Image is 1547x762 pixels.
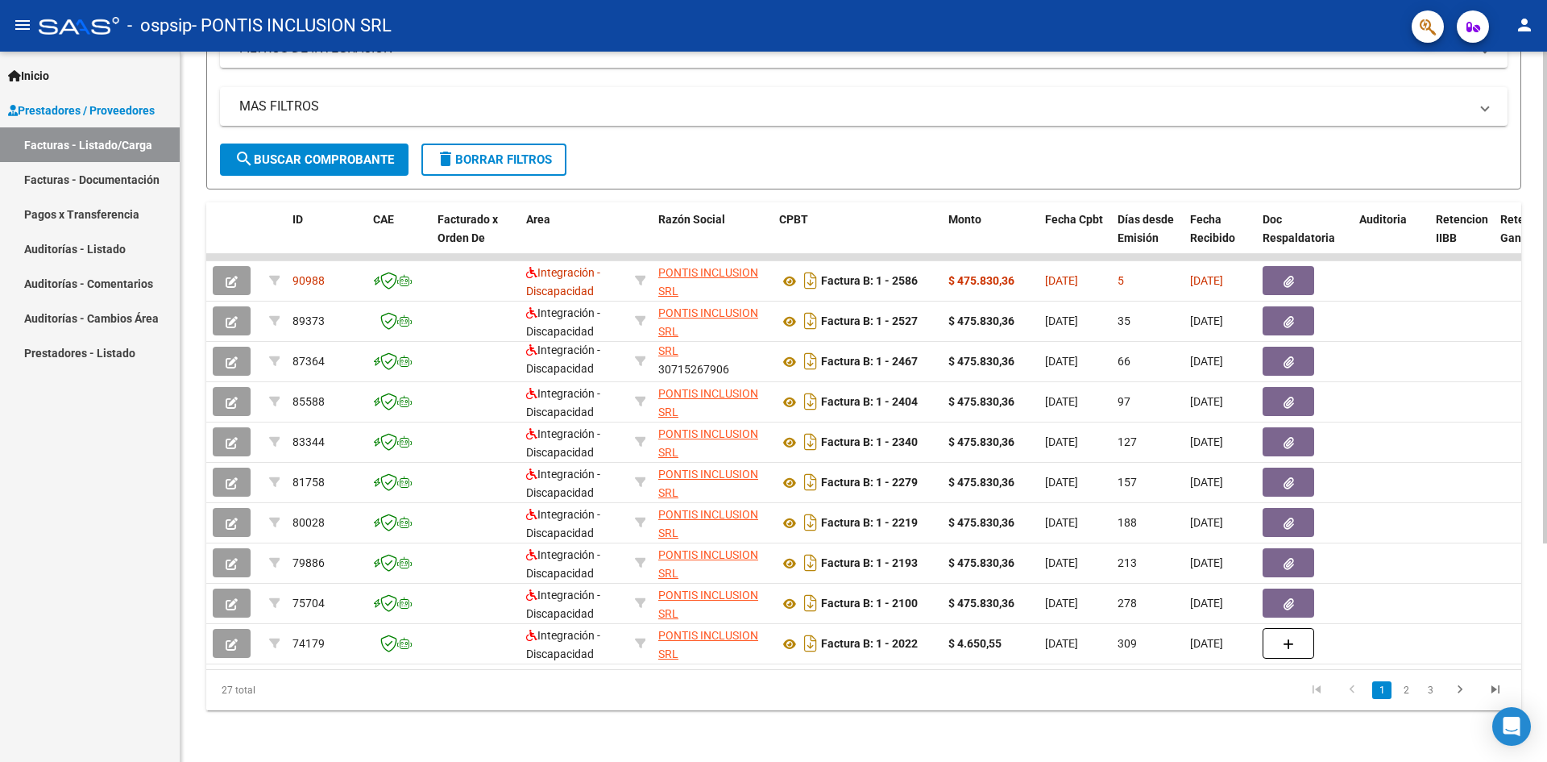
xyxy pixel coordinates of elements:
[800,268,821,294] i: Descargar documento
[821,477,918,489] strong: Factura B: 1 - 2279
[1190,435,1223,448] span: [DATE]
[948,476,1014,489] strong: $ 475.830,36
[1045,516,1078,529] span: [DATE]
[948,213,981,226] span: Monto
[1190,476,1223,489] span: [DATE]
[292,597,325,610] span: 75704
[1190,213,1235,244] span: Fecha Recibido
[821,275,918,288] strong: Factura B: 1 - 2586
[239,98,1469,115] mat-panel-title: MAS FILTROS
[658,586,766,620] div: 30715267906
[1111,202,1184,273] datatable-header-cell: Días desde Emisión
[821,557,918,570] strong: Factura B: 1 - 2193
[526,266,600,298] span: Integración - Discapacidad
[1492,707,1531,746] div: Open Intercom Messenger
[948,314,1014,327] strong: $ 475.830,36
[1118,395,1130,408] span: 97
[948,274,1014,287] strong: $ 475.830,36
[292,435,325,448] span: 83344
[1190,637,1223,650] span: [DATE]
[438,213,498,244] span: Facturado x Orden De
[436,152,552,167] span: Borrar Filtros
[658,508,758,539] span: PONTIS INCLUSION SRL
[1184,202,1256,273] datatable-header-cell: Fecha Recibido
[1045,355,1078,368] span: [DATE]
[800,429,821,455] i: Descargar documento
[821,356,918,369] strong: Factura B: 1 - 2467
[948,637,1002,650] strong: $ 4.650,55
[1118,213,1174,244] span: Días desde Emisión
[658,589,758,620] span: PONTIS INCLUSION SRL
[234,152,394,167] span: Buscar Comprobante
[1190,597,1223,610] span: [DATE]
[1039,202,1111,273] datatable-header-cell: Fecha Cpbt
[1190,355,1223,368] span: [DATE]
[292,637,325,650] span: 74179
[1394,677,1418,704] li: page 2
[1370,677,1394,704] li: page 1
[1190,516,1223,529] span: [DATE]
[373,213,394,226] span: CAE
[800,550,821,576] i: Descargar documento
[821,436,918,449] strong: Factura B: 1 - 2340
[234,149,254,169] mat-icon: search
[1190,314,1223,327] span: [DATE]
[1436,213,1488,244] span: Retencion IIBB
[658,548,758,580] span: PONTIS INCLUSION SRL
[1045,476,1078,489] span: [DATE]
[821,315,918,328] strong: Factura B: 1 - 2527
[1190,556,1223,569] span: [DATE]
[658,266,758,298] span: PONTIS INCLUSION SRL
[773,202,942,273] datatable-header-cell: CPBT
[1256,202,1353,273] datatable-header-cell: Doc Respaldatoria
[526,427,600,459] span: Integración - Discapacidad
[286,202,367,273] datatable-header-cell: ID
[948,516,1014,529] strong: $ 475.830,36
[658,387,758,418] span: PONTIS INCLUSION SRL
[526,548,600,580] span: Integración - Discapacidad
[821,396,918,409] strong: Factura B: 1 - 2404
[220,144,409,176] button: Buscar Comprobante
[658,465,766,499] div: 30715267906
[942,202,1039,273] datatable-header-cell: Monto
[1045,274,1078,287] span: [DATE]
[1045,395,1078,408] span: [DATE]
[821,517,918,530] strong: Factura B: 1 - 2219
[1190,395,1223,408] span: [DATE]
[127,8,192,44] span: - ospsip
[1359,213,1407,226] span: Auditoria
[526,508,600,539] span: Integración - Discapacidad
[192,8,392,44] span: - PONTIS INCLUSION SRL
[1045,435,1078,448] span: [DATE]
[1045,597,1078,610] span: [DATE]
[800,510,821,535] i: Descargar documento
[436,149,455,169] mat-icon: delete
[1396,681,1416,699] a: 2
[526,213,550,226] span: Area
[658,264,766,298] div: 30715267906
[1429,202,1494,273] datatable-header-cell: Retencion IIBB
[292,213,303,226] span: ID
[1045,637,1078,650] span: [DATE]
[292,516,325,529] span: 80028
[13,15,32,35] mat-icon: menu
[1118,274,1124,287] span: 5
[652,202,773,273] datatable-header-cell: Razón Social
[1190,274,1223,287] span: [DATE]
[779,213,808,226] span: CPBT
[948,395,1014,408] strong: $ 475.830,36
[206,670,467,710] div: 27 total
[658,213,725,226] span: Razón Social
[292,274,325,287] span: 90988
[526,589,600,620] span: Integración - Discapacidad
[800,348,821,374] i: Descargar documento
[1118,637,1137,650] span: 309
[800,631,821,656] i: Descargar documento
[431,202,520,273] datatable-header-cell: Facturado x Orden De
[658,306,758,338] span: PONTIS INCLUSION SRL
[658,506,766,539] div: 30715267906
[948,435,1014,448] strong: $ 475.830,36
[1353,202,1429,273] datatable-header-cell: Auditoria
[8,67,49,85] span: Inicio
[421,144,566,176] button: Borrar Filtros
